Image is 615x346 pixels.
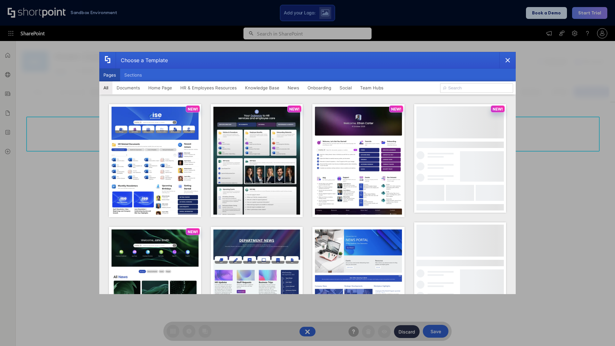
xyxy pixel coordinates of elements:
[99,81,112,94] button: All
[303,81,335,94] button: Onboarding
[112,81,144,94] button: Documents
[289,107,299,111] p: NEW!
[440,83,513,93] input: Search
[99,69,120,81] button: Pages
[356,81,388,94] button: Team Hubs
[120,69,146,81] button: Sections
[283,81,303,94] button: News
[188,229,198,234] p: NEW!
[335,81,356,94] button: Social
[99,52,516,294] div: template selector
[188,107,198,111] p: NEW!
[391,107,401,111] p: NEW!
[144,81,176,94] button: Home Page
[176,81,241,94] button: HR & Employees Resources
[583,315,615,346] iframe: Chat Widget
[241,81,283,94] button: Knowledge Base
[493,107,503,111] p: NEW!
[116,52,168,68] div: Choose a Template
